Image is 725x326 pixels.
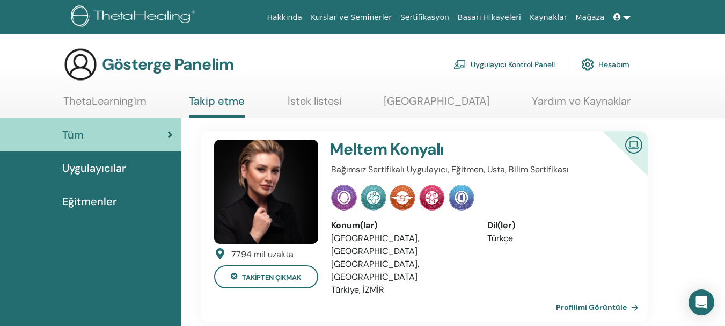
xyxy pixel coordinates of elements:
[331,258,419,282] font: [GEOGRAPHIC_DATA], [GEOGRAPHIC_DATA]
[331,284,384,295] font: Türkiye, İZMİR
[331,164,569,175] font: Bağımsız Sertifikalı Uygulayıcı, Eğitmen, Usta, Bilim Sertifikası
[575,13,604,21] font: Mağaza
[254,249,294,260] font: mil uzakta
[581,55,594,74] img: cog.svg
[63,95,147,115] a: ThetaLearning'im
[331,220,377,231] font: Konum(lar)
[189,94,245,108] font: Takip etme
[525,8,572,27] a: Kaynaklar
[586,131,648,193] div: Sertifikalı Çevrimiçi Eğitmen
[689,289,714,315] div: Intercom Messenger'ı açın
[384,95,489,115] a: [GEOGRAPHIC_DATA]
[62,161,126,175] font: Uygulayıcılar
[384,94,489,108] font: [GEOGRAPHIC_DATA]
[556,303,627,313] font: Profilimi Görüntüle
[530,13,567,21] font: Kaynaklar
[267,13,302,21] font: Hakkında
[62,128,84,142] font: Tüm
[598,60,629,70] font: Hesabım
[214,265,318,288] button: takipten çıkmak
[487,220,515,231] font: Dil(ler)
[458,13,521,21] font: Başarı Hikayeleri
[306,8,396,27] a: Kurslar ve Seminerler
[390,139,444,160] font: Konyalı
[102,54,233,75] font: Gösterge Panelim
[288,94,341,108] font: İstek listesi
[471,60,555,70] font: Uygulayıcı Kontrol Paneli
[331,233,419,257] font: [GEOGRAPHIC_DATA], [GEOGRAPHIC_DATA]
[189,95,245,118] a: Takip etme
[311,13,392,21] font: Kurslar ve Seminerler
[329,139,387,160] font: Meltem
[453,8,525,27] a: Başarı Hikayeleri
[487,233,513,244] font: Türkçe
[396,8,453,27] a: Sertifikasyon
[621,132,647,156] img: Sertifikalı Çevrimiçi Eğitmen
[453,60,466,69] img: chalkboard-teacher.svg
[214,140,318,244] img: default.jpg
[556,296,643,318] a: Profilimi Görüntüle
[63,94,147,108] font: ThetaLearning'im
[532,94,631,108] font: Yardım ve Kaynaklar
[71,5,199,30] img: logo.png
[400,13,449,21] font: Sertifikasyon
[62,194,117,208] font: Eğitmenler
[63,47,98,82] img: generic-user-icon.jpg
[453,53,555,76] a: Uygulayıcı Kontrol Paneli
[242,273,301,282] font: takipten çıkmak
[571,8,609,27] a: Mağaza
[288,95,341,115] a: İstek listesi
[231,249,252,260] font: 7794
[532,95,631,115] a: Yardım ve Kaynaklar
[262,8,306,27] a: Hakkında
[581,53,629,76] a: Hesabım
